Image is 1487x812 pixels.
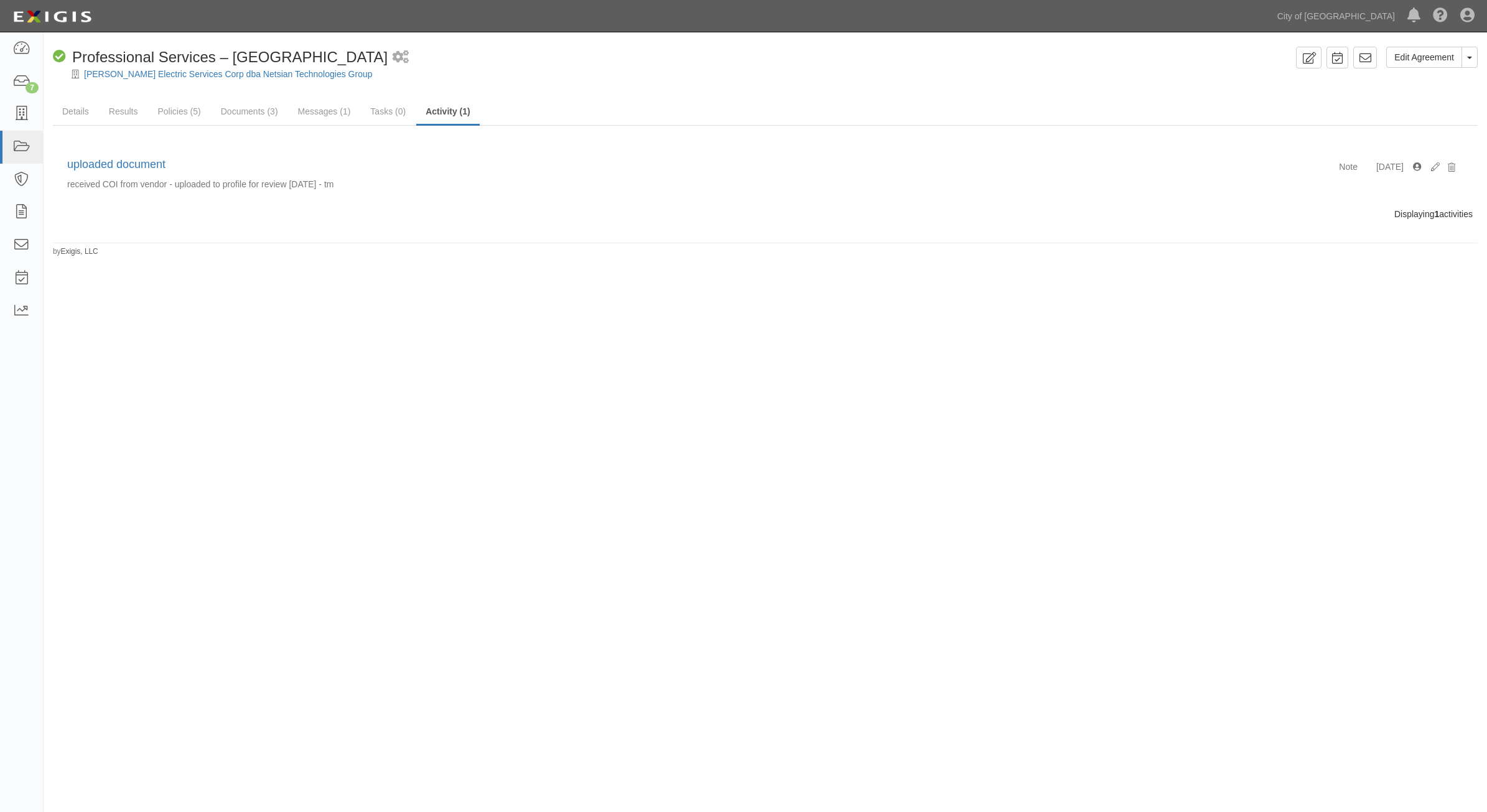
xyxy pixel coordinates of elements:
[1386,47,1462,68] a: Edit Agreement
[1422,161,1440,173] a: Edit activity
[72,49,388,65] span: Professional Services – [GEOGRAPHIC_DATA]
[1440,157,1463,178] button: Delete activity
[393,51,409,64] i: 1 scheduled workflow
[53,47,388,68] div: Professional Services – Airside
[148,99,210,124] a: Policies (5)
[53,246,98,257] small: by
[53,50,66,63] i: Compliant
[1413,161,1422,173] div: Created 9/18/25 1:21 pm by Tirzah Martinez, Updated 9/18/25 1:21 pm by Tirzah Martinez
[1339,162,1358,172] span: Note
[100,99,147,124] a: Results
[361,99,415,124] a: Tasks (0)
[416,99,480,126] a: Activity (1)
[61,247,98,256] a: Exigis, LLC
[26,82,39,93] div: 7
[1376,162,1404,172] span: [DATE]
[67,157,1339,173] div: uploaded document
[212,99,287,124] a: Documents (3)
[1433,9,1448,24] i: Help Center - Complianz
[58,208,1473,220] div: Displaying activities
[84,69,373,79] a: [PERSON_NAME] Electric Services Corp dba Netsian Technologies Group
[67,178,1463,190] p: received COI from vendor - uploaded to profile for review [DATE] - tm
[289,99,360,124] a: Messages (1)
[53,99,98,124] a: Details
[1435,209,1440,219] b: 1
[67,158,165,170] a: uploaded document
[9,6,95,28] img: logo-5460c22ac91f19d4615b14bd174203de0afe785f0fc80cf4dbbc73dc1793850b.png
[1271,4,1401,29] a: City of [GEOGRAPHIC_DATA]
